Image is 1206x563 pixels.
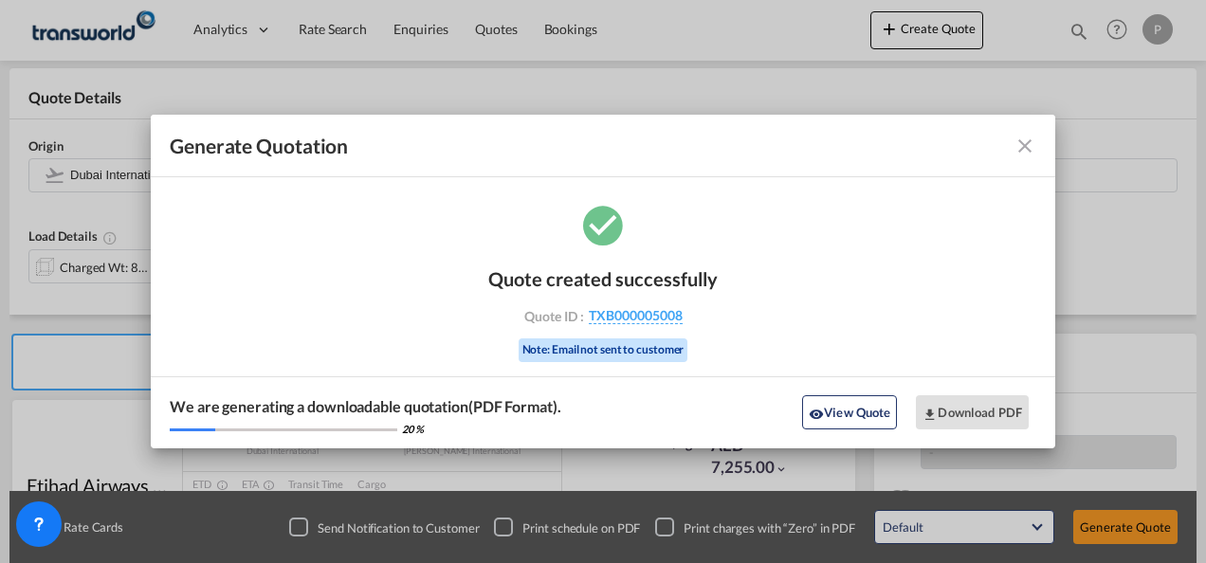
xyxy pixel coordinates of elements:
[1014,135,1036,157] md-icon: icon-close fg-AAA8AD cursor m-0
[802,395,897,429] button: icon-eyeView Quote
[923,407,938,422] md-icon: icon-download
[170,134,348,158] span: Generate Quotation
[493,307,713,324] div: Quote ID :
[151,115,1055,448] md-dialog: Generate Quotation Quote ...
[589,307,683,324] span: TXB000005008
[519,338,688,362] div: Note: Email not sent to customer
[916,395,1029,429] button: Download PDF
[488,267,718,290] div: Quote created successfully
[170,396,561,417] div: We are generating a downloadable quotation(PDF Format).
[579,201,627,248] md-icon: icon-checkbox-marked-circle
[809,407,824,422] md-icon: icon-eye
[402,422,424,436] div: 20 %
